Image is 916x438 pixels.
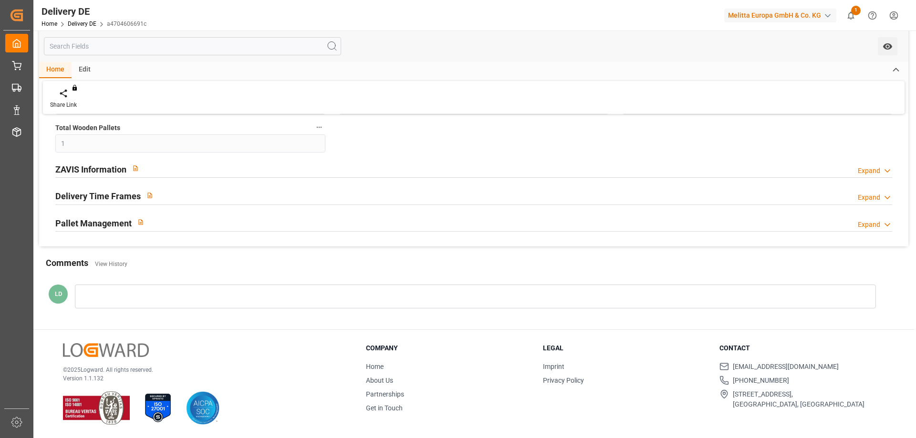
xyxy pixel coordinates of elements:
span: Total Wooden Pallets [55,123,120,133]
span: [EMAIL_ADDRESS][DOMAIN_NAME] [733,362,839,372]
button: open menu [878,37,897,55]
h2: Delivery Time Frames [55,190,141,203]
p: © 2025 Logward. All rights reserved. [63,366,342,374]
span: 1 [851,6,861,15]
a: Get in Touch [366,404,403,412]
button: show 1 new notifications [840,5,862,26]
img: ISO 27001 Certification [141,391,175,425]
div: Expand [858,220,880,230]
input: Search Fields [44,37,341,55]
span: [PHONE_NUMBER] [733,376,789,386]
span: LD [55,290,62,297]
a: Delivery DE [68,20,96,27]
button: Help Center [862,5,883,26]
img: ISO 9001 & ISO 14001 Certification [63,391,130,425]
img: AICPA SOC [186,391,219,425]
div: Expand [858,166,880,176]
button: Total Wooden Pallets [313,121,325,133]
div: Expand [858,193,880,203]
div: Home [39,62,72,78]
div: Melitta Europa GmbH & Co. KG [724,9,836,22]
h2: ZAVIS Information [55,163,126,176]
h3: Contact [719,343,885,353]
a: Imprint [543,363,564,370]
a: Home [42,20,57,27]
a: Privacy Policy [543,377,584,384]
button: Melitta Europa GmbH & Co. KG [724,6,840,24]
a: About Us [366,377,393,384]
a: View History [95,261,127,267]
a: Partnerships [366,390,404,398]
h3: Legal [543,343,708,353]
a: Home [366,363,384,370]
h2: Pallet Management [55,217,132,230]
span: [STREET_ADDRESS], [GEOGRAPHIC_DATA], [GEOGRAPHIC_DATA] [733,389,864,409]
button: View description [141,186,159,204]
h2: Comments [46,256,88,269]
p: Version 1.1.132 [63,374,342,383]
div: Delivery DE [42,4,146,19]
button: View description [132,213,150,231]
h3: Company [366,343,531,353]
img: Logward Logo [63,343,149,357]
div: Edit [72,62,98,78]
